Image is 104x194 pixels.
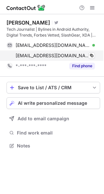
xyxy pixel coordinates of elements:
[6,82,100,93] button: save-profile-one-click
[6,113,100,124] button: Add to email campaign
[69,63,95,69] button: Reveal Button
[18,85,89,90] div: Save to List / ATS / CRM
[6,141,100,150] button: Notes
[17,130,97,136] span: Find work email
[18,101,87,106] span: AI write personalized message
[6,128,100,137] button: Find work email
[6,19,50,26] div: [PERSON_NAME]
[6,27,100,38] div: Tech Journalist | Bylines in Android Authority, Digital Trends, Forbes Vetted, SlashGear, XDA | A...
[6,97,100,109] button: AI write personalized message
[18,116,69,121] span: Add to email campaign
[16,53,90,59] span: [EMAIL_ADDRESS][DOMAIN_NAME]
[6,4,45,12] img: ContactOut v5.3.10
[17,143,97,149] span: Notes
[16,42,90,48] span: [EMAIL_ADDRESS][DOMAIN_NAME]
